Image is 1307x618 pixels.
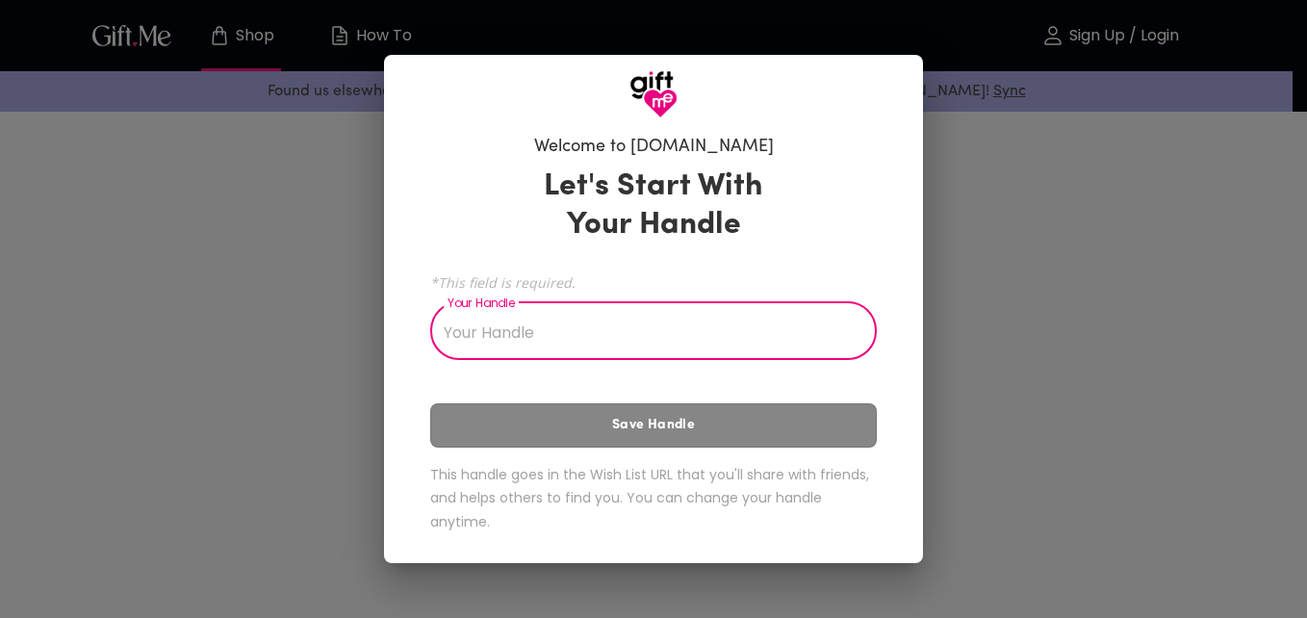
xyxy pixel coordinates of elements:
[430,273,877,292] span: *This field is required.
[430,463,877,534] h6: This handle goes in the Wish List URL that you'll share with friends, and helps others to find yo...
[629,70,678,118] img: GiftMe Logo
[520,167,787,245] h3: Let's Start With Your Handle
[430,306,856,360] input: Your Handle
[534,136,774,159] h6: Welcome to [DOMAIN_NAME]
